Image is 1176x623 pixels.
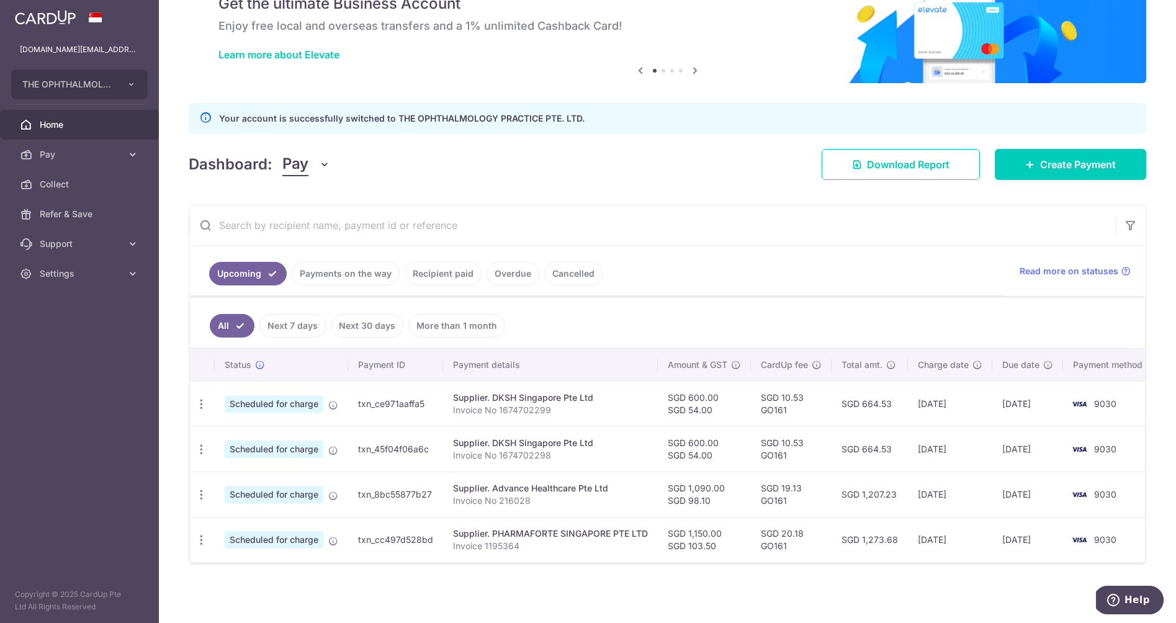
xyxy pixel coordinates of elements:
[908,517,992,562] td: [DATE]
[225,531,323,549] span: Scheduled for charge
[348,349,443,381] th: Payment ID
[405,262,482,285] a: Recipient paid
[761,359,808,371] span: CardUp fee
[658,381,751,426] td: SGD 600.00 SGD 54.00
[453,392,648,404] div: Supplier. DKSH Singapore Pte Ltd
[832,472,908,517] td: SGD 1,207.23
[908,472,992,517] td: [DATE]
[751,517,832,562] td: SGD 20.18 GO161
[453,437,648,449] div: Supplier. DKSH Singapore Pte Ltd
[995,149,1146,180] a: Create Payment
[992,472,1063,517] td: [DATE]
[1067,487,1092,502] img: Bank Card
[658,517,751,562] td: SGD 1,150.00 SGD 103.50
[751,472,832,517] td: SGD 19.13 GO161
[822,149,980,180] a: Download Report
[658,426,751,472] td: SGD 600.00 SGD 54.00
[15,10,76,25] img: CardUp
[992,517,1063,562] td: [DATE]
[225,486,323,503] span: Scheduled for charge
[453,527,648,540] div: Supplier. PHARMAFORTE SINGAPORE PTE LTD
[210,314,254,338] a: All
[1067,532,1092,547] img: Bank Card
[453,482,648,495] div: Supplier. Advance Healthcare Pte Ltd
[453,449,648,462] p: Invoice No 1674702298
[40,267,122,280] span: Settings
[992,426,1063,472] td: [DATE]
[22,78,114,91] span: THE OPHTHALMOLOGY PRACTICE PTE. LTD.
[40,148,122,161] span: Pay
[832,426,908,472] td: SGD 664.53
[219,111,585,126] p: Your account is successfully switched to THE OPHTHALMOLOGY PRACTICE PTE. LTD.
[1067,442,1092,457] img: Bank Card
[1094,444,1116,454] span: 9030
[453,540,648,552] p: Invoice 1195364
[225,395,323,413] span: Scheduled for charge
[1094,534,1116,545] span: 9030
[40,119,122,131] span: Home
[20,43,139,56] p: [DOMAIN_NAME][EMAIL_ADDRESS][DOMAIN_NAME]
[1020,265,1118,277] span: Read more on statuses
[751,381,832,426] td: SGD 10.53 GO161
[29,9,54,20] span: Help
[348,426,443,472] td: txn_45f04f06a6c
[842,359,882,371] span: Total amt.
[1002,359,1039,371] span: Due date
[225,359,251,371] span: Status
[40,238,122,250] span: Support
[1040,157,1116,172] span: Create Payment
[348,517,443,562] td: txn_cc497d528bd
[992,381,1063,426] td: [DATE]
[331,314,403,338] a: Next 30 days
[751,426,832,472] td: SGD 10.53 GO161
[189,205,1116,245] input: Search by recipient name, payment id or reference
[348,472,443,517] td: txn_8bc55877b27
[1094,398,1116,409] span: 9030
[658,472,751,517] td: SGD 1,090.00 SGD 98.10
[487,262,539,285] a: Overdue
[225,441,323,458] span: Scheduled for charge
[189,153,272,176] h4: Dashboard:
[1094,489,1116,500] span: 9030
[348,381,443,426] td: txn_ce971aaffa5
[832,381,908,426] td: SGD 664.53
[1067,397,1092,411] img: Bank Card
[867,157,949,172] span: Download Report
[443,349,658,381] th: Payment details
[218,48,339,61] a: Learn more about Elevate
[453,495,648,507] p: Invoice No 216028
[908,381,992,426] td: [DATE]
[11,69,148,99] button: THE OPHTHALMOLOGY PRACTICE PTE. LTD.
[282,153,308,176] span: Pay
[40,178,122,190] span: Collect
[668,359,727,371] span: Amount & GST
[1063,349,1157,381] th: Payment method
[1020,265,1131,277] a: Read more on statuses
[408,314,505,338] a: More than 1 month
[1096,586,1164,617] iframe: Opens a widget where you can find more information
[209,262,287,285] a: Upcoming
[40,208,122,220] span: Refer & Save
[218,19,1116,34] h6: Enjoy free local and overseas transfers and a 1% unlimited Cashback Card!
[282,153,330,176] button: Pay
[832,517,908,562] td: SGD 1,273.68
[544,262,603,285] a: Cancelled
[259,314,326,338] a: Next 7 days
[292,262,400,285] a: Payments on the way
[453,404,648,416] p: Invoice No 1674702299
[918,359,969,371] span: Charge date
[908,426,992,472] td: [DATE]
